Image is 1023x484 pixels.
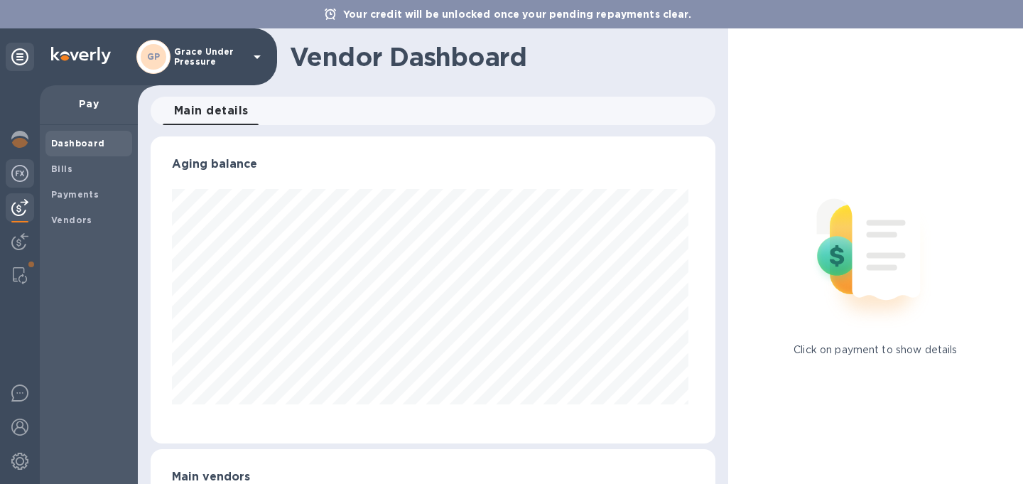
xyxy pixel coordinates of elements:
h3: Main vendors [172,470,694,484]
b: Your credit will be unlocked once your pending repayments clear. [343,9,691,20]
p: Pay [51,97,126,111]
img: Foreign exchange [11,165,28,182]
h1: Vendor Dashboard [290,42,705,72]
b: Dashboard [51,138,105,149]
b: Bills [51,163,72,174]
div: Unpin categories [6,43,34,71]
b: Vendors [51,215,92,225]
b: Payments [51,189,99,200]
span: Main details [174,101,249,121]
iframe: Chat Widget [705,23,1023,484]
img: Logo [51,47,111,64]
p: Grace Under Pressure [174,47,245,67]
b: GP [147,51,161,62]
h3: Aging balance [172,158,694,171]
